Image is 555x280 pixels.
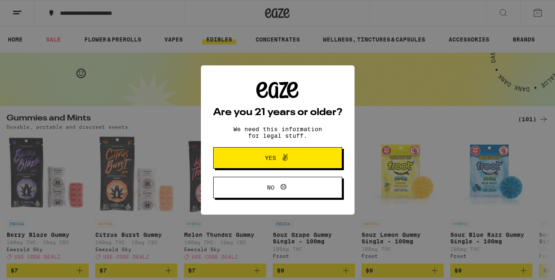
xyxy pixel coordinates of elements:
[267,185,274,190] span: No
[226,126,329,139] p: We need this information for legal stuff.
[213,177,342,198] button: No
[213,147,342,169] button: Yes
[213,108,342,118] h2: Are you 21 years or older?
[265,155,276,161] span: Yes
